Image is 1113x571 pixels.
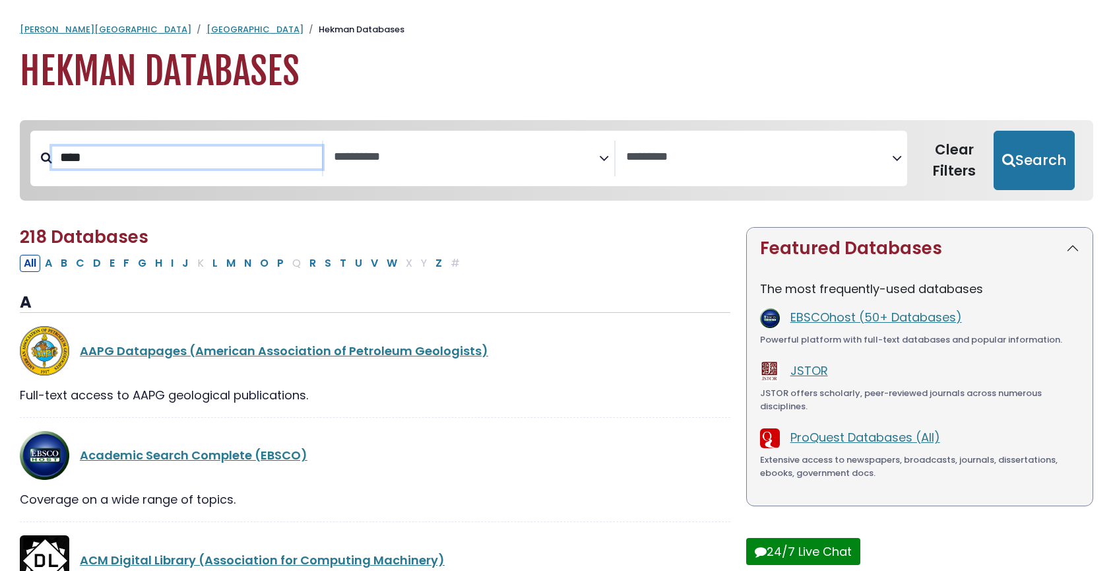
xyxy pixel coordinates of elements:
textarea: Search [626,151,892,164]
button: Filter Results E [106,255,119,272]
button: Filter Results Z [431,255,446,272]
button: Filter Results W [383,255,401,272]
p: The most frequently-used databases [760,280,1079,298]
button: 24/7 Live Chat [746,538,860,565]
a: ACM Digital Library (Association for Computing Machinery) [80,552,445,568]
a: [PERSON_NAME][GEOGRAPHIC_DATA] [20,23,191,36]
button: Filter Results L [208,255,222,272]
li: Hekman Databases [303,23,404,36]
button: Filter Results J [178,255,193,272]
div: Full-text access to AAPG geological publications. [20,386,730,404]
a: Academic Search Complete (EBSCO) [80,447,307,463]
a: JSTOR [790,362,828,379]
button: All [20,255,40,272]
nav: Search filters [20,120,1093,201]
button: Clear Filters [915,131,994,190]
button: Filter Results U [351,255,366,272]
div: Alpha-list to filter by first letter of database name [20,254,465,271]
button: Filter Results F [119,255,133,272]
button: Filter Results V [367,255,382,272]
button: Filter Results B [57,255,71,272]
div: Extensive access to newspapers, broadcasts, journals, dissertations, ebooks, government docs. [760,453,1079,479]
button: Filter Results M [222,255,239,272]
button: Filter Results D [89,255,105,272]
nav: breadcrumb [20,23,1093,36]
button: Filter Results T [336,255,350,272]
button: Filter Results I [167,255,177,272]
button: Filter Results O [256,255,272,272]
a: [GEOGRAPHIC_DATA] [207,23,303,36]
input: Search database by title or keyword [52,147,322,168]
a: AAPG Datapages (American Association of Petroleum Geologists) [80,343,488,359]
textarea: Search [334,151,600,164]
button: Filter Results C [72,255,88,272]
h1: Hekman Databases [20,50,1093,94]
h3: A [20,293,730,313]
div: JSTOR offers scholarly, peer-reviewed journals across numerous disciplines. [760,387,1079,413]
button: Filter Results P [273,255,288,272]
button: Filter Results A [41,255,56,272]
span: 218 Databases [20,225,148,249]
button: Filter Results S [321,255,335,272]
a: EBSCOhost (50+ Databases) [790,309,962,325]
button: Filter Results G [134,255,150,272]
button: Filter Results N [240,255,255,272]
button: Filter Results H [151,255,166,272]
button: Featured Databases [747,228,1093,269]
a: ProQuest Databases (All) [790,429,940,446]
div: Coverage on a wide range of topics. [20,490,730,508]
button: Submit for Search Results [994,131,1075,190]
button: Filter Results R [305,255,320,272]
div: Powerful platform with full-text databases and popular information. [760,333,1079,347]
